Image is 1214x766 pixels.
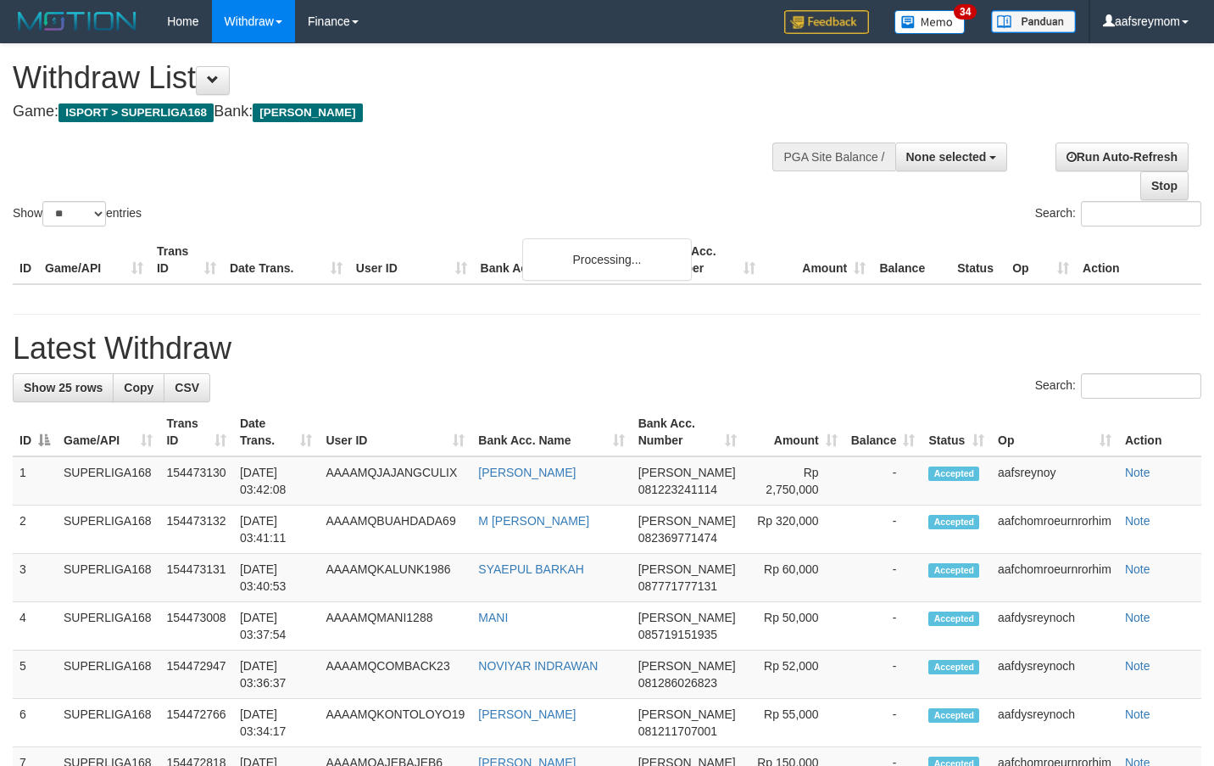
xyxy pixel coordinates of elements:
td: [DATE] 03:37:54 [233,602,320,651]
span: 34 [954,4,977,20]
span: Accepted [928,660,979,674]
th: Status [950,236,1005,284]
td: aafdysreynoch [991,602,1118,651]
span: CSV [175,381,199,394]
td: 154473130 [159,456,232,506]
th: Balance [872,236,950,284]
a: SYAEPUL BARKAH [478,562,584,576]
td: AAAAMQBUAHDADA69 [319,506,471,554]
td: [DATE] 03:41:11 [233,506,320,554]
th: Date Trans. [223,236,349,284]
td: - [844,456,922,506]
img: Button%20Memo.svg [894,10,966,34]
th: Op [1005,236,1076,284]
td: 154473131 [159,554,232,602]
a: M [PERSON_NAME] [478,514,589,528]
a: Note [1125,466,1150,479]
span: [PERSON_NAME] [638,659,736,673]
span: [PERSON_NAME] [638,707,736,721]
td: aafchomroeurnrorhim [991,554,1118,602]
span: ISPORT > SUPERLIGA168 [58,103,214,122]
span: [PERSON_NAME] [253,103,362,122]
a: Stop [1140,171,1189,200]
td: 5 [13,651,57,699]
td: SUPERLIGA168 [57,602,159,651]
td: - [844,506,922,554]
td: Rp 52,000 [743,651,844,699]
label: Search: [1035,373,1201,399]
td: - [844,602,922,651]
th: Bank Acc. Name [474,236,653,284]
th: Amount: activate to sort column ascending [743,408,844,456]
th: Action [1118,408,1201,456]
td: aafdysreynoch [991,651,1118,699]
td: 3 [13,554,57,602]
td: [DATE] 03:34:17 [233,699,320,747]
td: SUPERLIGA168 [57,456,159,506]
span: [PERSON_NAME] [638,611,736,624]
td: aafchomroeurnrorhim [991,506,1118,554]
h1: Latest Withdraw [13,332,1201,366]
span: [PERSON_NAME] [638,562,736,576]
td: SUPERLIGA168 [57,699,159,747]
button: None selected [895,143,1008,171]
td: 154473008 [159,602,232,651]
th: ID [13,236,38,284]
span: Copy 085719151935 to clipboard [638,628,717,641]
td: AAAAMQMANI1288 [319,602,471,651]
a: Note [1125,562,1150,576]
td: 154472947 [159,651,232,699]
span: Copy 087771777131 to clipboard [638,579,717,593]
div: PGA Site Balance / [772,143,894,171]
td: Rp 60,000 [743,554,844,602]
th: User ID: activate to sort column ascending [319,408,471,456]
td: [DATE] 03:40:53 [233,554,320,602]
td: SUPERLIGA168 [57,554,159,602]
a: Show 25 rows [13,373,114,402]
th: Trans ID: activate to sort column ascending [159,408,232,456]
span: Accepted [928,612,979,626]
img: Feedback.jpg [784,10,869,34]
span: Accepted [928,515,979,529]
th: Amount [762,236,872,284]
td: Rp 55,000 [743,699,844,747]
span: Copy 081223241114 to clipboard [638,483,717,496]
span: Accepted [928,708,979,723]
a: Note [1125,611,1150,624]
input: Search: [1081,373,1201,399]
span: Accepted [928,467,979,481]
td: - [844,651,922,699]
div: Processing... [522,238,692,281]
img: MOTION_logo.png [13,8,142,34]
td: Rp 320,000 [743,506,844,554]
td: SUPERLIGA168 [57,506,159,554]
a: [PERSON_NAME] [478,466,576,479]
td: - [844,554,922,602]
td: AAAAMQJAJANGCULIX [319,456,471,506]
span: [PERSON_NAME] [638,466,736,479]
th: Bank Acc. Number [652,236,762,284]
span: Copy 081286026823 to clipboard [638,676,717,690]
td: 1 [13,456,57,506]
td: AAAAMQCOMBACK23 [319,651,471,699]
td: Rp 2,750,000 [743,456,844,506]
td: 154472766 [159,699,232,747]
th: Op: activate to sort column ascending [991,408,1118,456]
th: Game/API: activate to sort column ascending [57,408,159,456]
td: 2 [13,506,57,554]
a: Note [1125,659,1150,673]
h4: Game: Bank: [13,103,793,120]
td: AAAAMQKONTOLOYO19 [319,699,471,747]
span: Accepted [928,563,979,578]
td: AAAAMQKALUNK1986 [319,554,471,602]
td: SUPERLIGA168 [57,651,159,699]
span: [PERSON_NAME] [638,514,736,528]
th: Action [1076,236,1201,284]
a: Copy [113,373,164,402]
a: NOVIYAR INDRAWAN [478,659,598,673]
th: ID: activate to sort column descending [13,408,57,456]
th: Balance: activate to sort column ascending [844,408,922,456]
a: MANI [478,611,508,624]
select: Showentries [42,201,106,226]
a: Run Auto-Refresh [1055,143,1189,171]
